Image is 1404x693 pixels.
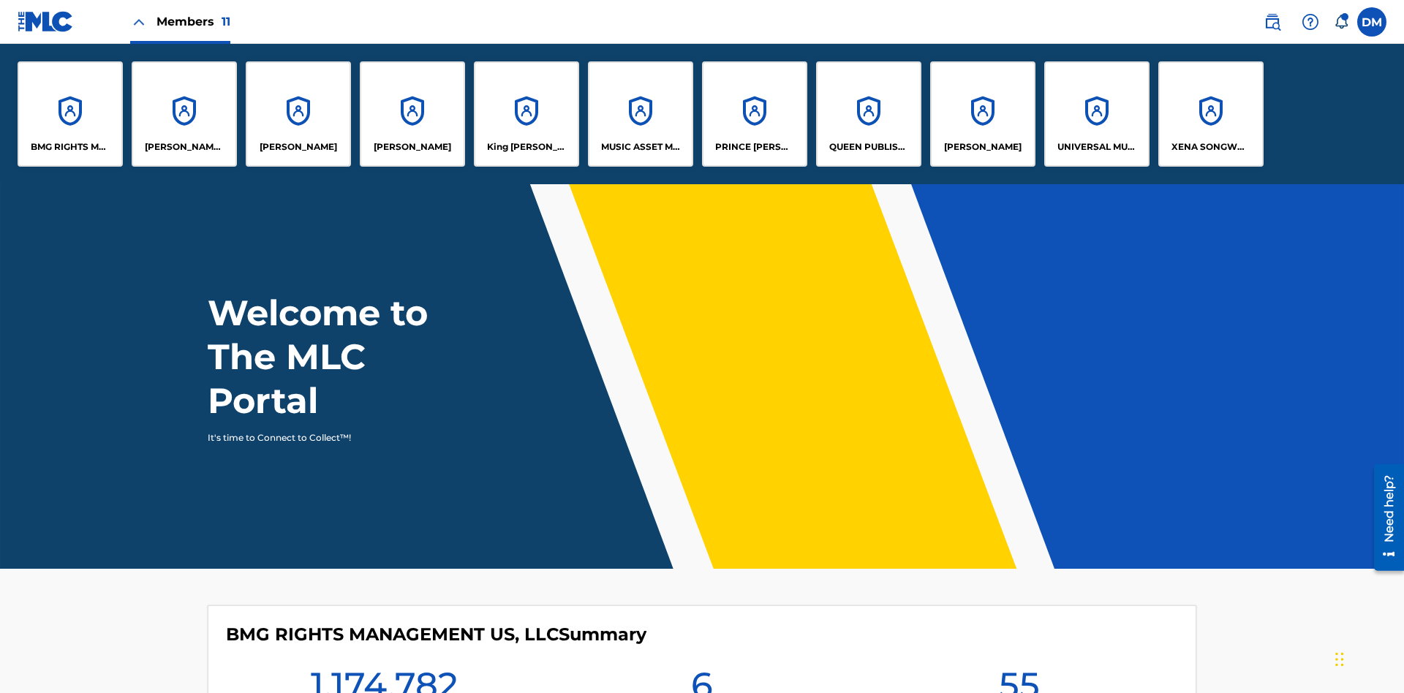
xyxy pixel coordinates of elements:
a: Accounts[PERSON_NAME] [246,61,351,167]
img: Close [130,13,148,31]
p: PRINCE MCTESTERSON [715,140,795,154]
p: MUSIC ASSET MANAGEMENT (MAM) [601,140,681,154]
a: AccountsBMG RIGHTS MANAGEMENT US, LLC [18,61,123,167]
div: Help [1296,7,1325,37]
div: Drag [1335,637,1344,681]
a: Accounts[PERSON_NAME] [930,61,1035,167]
p: XENA SONGWRITER [1171,140,1251,154]
p: RONALD MCTESTERSON [944,140,1022,154]
span: 11 [222,15,230,29]
a: Public Search [1258,7,1287,37]
a: Accounts[PERSON_NAME] [360,61,465,167]
img: help [1302,13,1319,31]
p: King McTesterson [487,140,567,154]
h1: Welcome to The MLC Portal [208,291,481,423]
a: AccountsUNIVERSAL MUSIC PUB GROUP [1044,61,1150,167]
span: Members [156,13,230,30]
img: MLC Logo [18,11,74,32]
p: It's time to Connect to Collect™! [208,431,461,444]
p: ELVIS COSTELLO [260,140,337,154]
a: Accounts[PERSON_NAME] SONGWRITER [132,61,237,167]
a: AccountsPRINCE [PERSON_NAME] [702,61,807,167]
h4: BMG RIGHTS MANAGEMENT US, LLC [226,624,646,645]
p: CLEO SONGWRITER [145,140,224,154]
p: UNIVERSAL MUSIC PUB GROUP [1057,140,1137,154]
iframe: Chat Widget [1331,623,1404,693]
p: QUEEN PUBLISHA [829,140,909,154]
img: search [1264,13,1281,31]
p: BMG RIGHTS MANAGEMENT US, LLC [31,140,110,154]
a: AccountsMUSIC ASSET MANAGEMENT (MAM) [588,61,693,167]
a: AccountsQUEEN PUBLISHA [816,61,921,167]
iframe: Resource Center [1363,458,1404,578]
a: AccountsKing [PERSON_NAME] [474,61,579,167]
p: EYAMA MCSINGER [374,140,451,154]
div: Notifications [1334,15,1348,29]
div: User Menu [1357,7,1386,37]
a: AccountsXENA SONGWRITER [1158,61,1264,167]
